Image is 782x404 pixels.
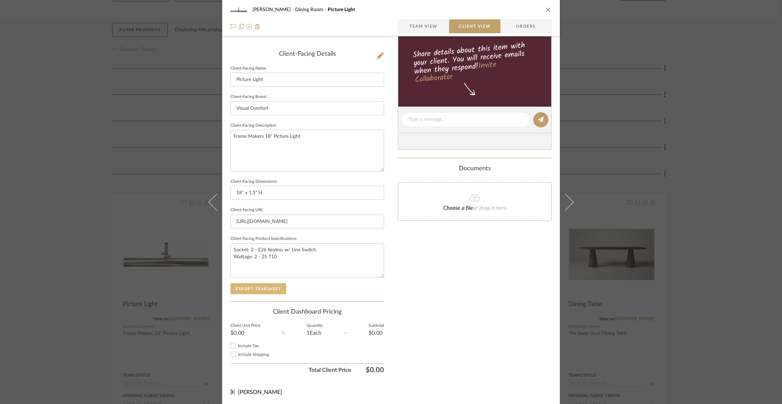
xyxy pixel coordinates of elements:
span: or drag it here. [473,205,508,211]
div: $0.00 [369,330,384,336]
div: X [282,329,285,337]
img: e89fca2e-e6d6-442e-8056-01dde2b1fee1_48x40.jpg [230,3,247,17]
span: [PERSON_NAME] [253,7,295,12]
div: Client Dashboard Pricing [230,308,384,316]
span: Include Shipping [238,352,269,357]
div: Documents [398,165,552,173]
input: Enter item dimensions [230,186,384,200]
label: Client-Facing Brand [230,95,266,99]
img: Remove from project [255,24,260,29]
span: Orders [508,19,544,33]
div: = [344,329,347,337]
span: Team View [409,19,438,33]
span: Dining Room [295,7,328,12]
label: Client-Facing URL [230,208,263,212]
input: Enter item URL [230,215,384,228]
span: Picture Light [328,7,355,12]
div: $0.00 [230,330,260,336]
span: Choose a file [443,205,473,211]
span: Total Client Price [230,366,351,374]
label: Client-Facing Dimensions [230,180,277,183]
div: Client-Facing Details [230,51,384,58]
span: $0.00 [351,366,384,374]
label: Client-Facing Product Specifications [230,237,297,241]
span: Include Tax [238,344,259,348]
div: Share details about this item with your client. You will receive emails when they respond! [397,39,553,86]
button: Export Tearsheet [230,283,286,294]
span: [PERSON_NAME] [238,389,282,395]
label: Quantity [307,324,323,327]
label: Client-Facing Name [230,67,266,70]
label: Client-Facing Description [230,124,276,127]
input: Enter Client-Facing Brand [230,101,384,115]
div: 1 Each [307,330,323,336]
button: close [545,7,552,13]
input: Enter Client-Facing Item Name [230,73,384,87]
label: Client Unit Price [230,324,260,327]
span: Client View [459,19,491,33]
label: Subtotal [369,324,384,327]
